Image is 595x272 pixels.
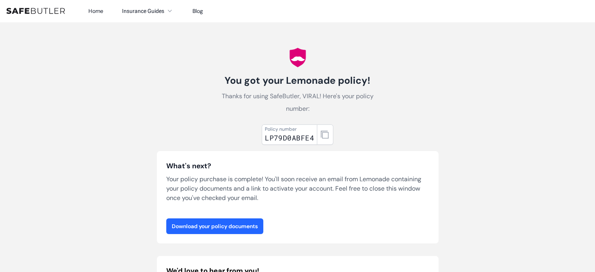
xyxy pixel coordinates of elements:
[166,160,429,171] h3: What's next?
[265,132,314,143] div: LP79D0ABFE4
[210,74,385,87] h1: You got your Lemonade policy!
[88,7,103,14] a: Home
[166,218,263,234] a: Download your policy documents
[122,6,174,16] button: Insurance Guides
[166,175,429,203] p: Your policy purchase is complete! You'll soon receive an email from Lemonade containing your poli...
[265,126,314,132] div: Policy number
[6,8,65,14] img: SafeButler Text Logo
[192,7,203,14] a: Blog
[210,90,385,115] p: Thanks for using SafeButler, VIRAL! Here's your policy number:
